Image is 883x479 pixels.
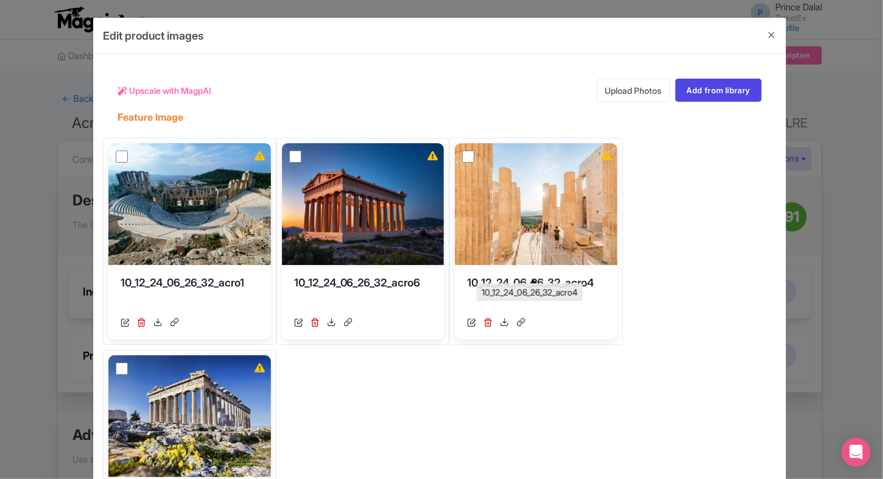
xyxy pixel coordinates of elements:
[675,79,762,102] a: Add from library
[294,275,432,311] div: 10_12_24_06_26_32_acro6
[121,275,259,311] div: 10_12_24_06_26_32_acro1
[757,18,786,52] button: Close
[467,275,605,311] div: 10_12_24_06_26_32_acro4
[477,283,583,301] div: 10_12_24_06_26_32_acro4
[103,27,203,44] h4: Edit product images
[597,79,670,102] a: Upload Photos
[118,84,211,97] a: Upscale with MagpAI
[842,438,871,467] div: Open Intercom Messenger
[118,112,183,123] h5: Feature Image
[129,84,211,97] span: Upscale with MagpAI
